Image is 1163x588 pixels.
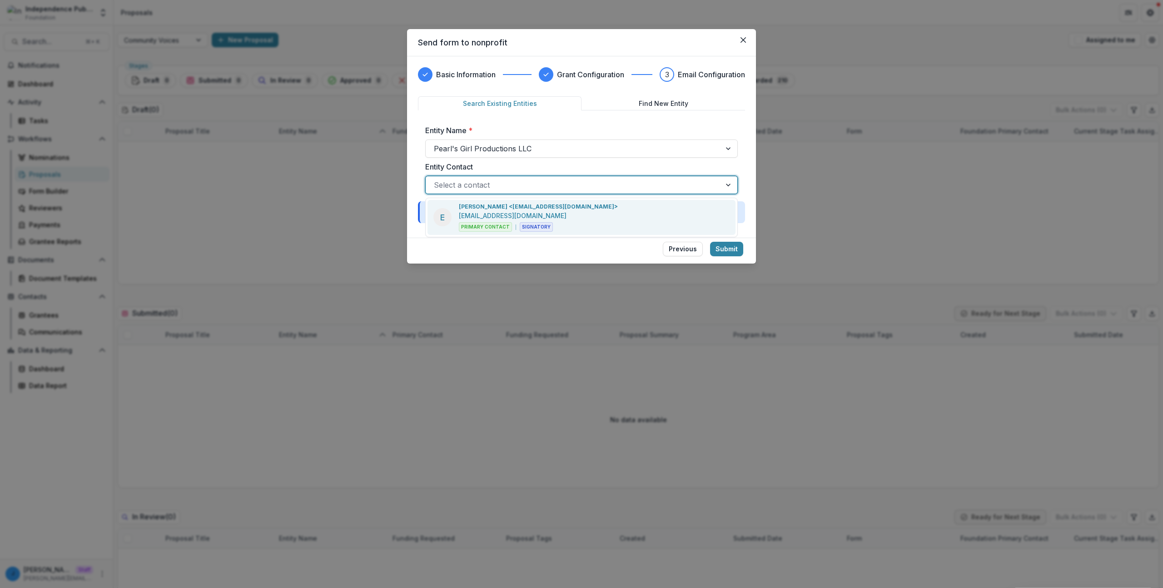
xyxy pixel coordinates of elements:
[581,96,745,110] button: Find New Entity
[459,203,618,211] p: [PERSON_NAME] <[EMAIL_ADDRESS][DOMAIN_NAME]>
[407,29,756,56] header: Send form to nonprofit
[520,222,553,232] span: Signatory
[436,69,496,80] h3: Basic Information
[663,242,703,256] button: Previous
[418,201,745,223] div: Target Stage:
[710,242,743,256] button: Submit
[425,125,732,136] label: Entity Name
[440,211,445,224] p: E
[418,96,581,110] button: Search Existing Entities
[736,33,750,47] button: Close
[557,69,624,80] h3: Grant Configuration
[459,222,512,232] span: Primary Contact
[665,69,669,80] div: 3
[678,69,745,80] h3: Email Configuration
[418,67,745,82] div: Progress
[425,161,732,172] label: Entity Contact
[459,211,567,220] p: [EMAIL_ADDRESS][DOMAIN_NAME]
